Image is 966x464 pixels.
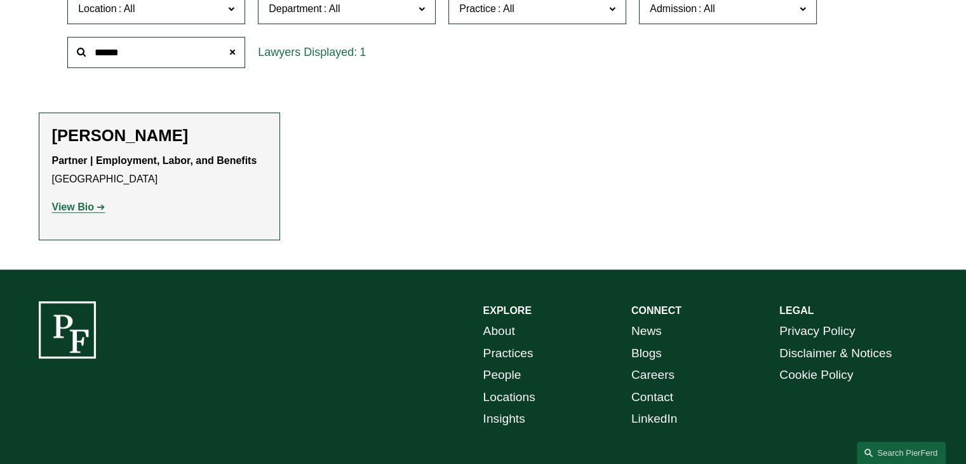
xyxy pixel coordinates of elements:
[779,305,814,316] strong: LEGAL
[631,408,678,430] a: LinkedIn
[483,320,515,343] a: About
[779,364,853,386] a: Cookie Policy
[483,305,532,316] strong: EXPLORE
[650,3,697,14] span: Admission
[483,364,521,386] a: People
[78,3,117,14] span: Location
[483,343,533,365] a: Practices
[631,343,662,365] a: Blogs
[779,343,892,365] a: Disclaimer & Notices
[483,408,525,430] a: Insights
[52,155,257,166] strong: Partner | Employment, Labor, and Benefits
[483,386,535,409] a: Locations
[459,3,496,14] span: Practice
[631,364,674,386] a: Careers
[631,320,662,343] a: News
[631,305,681,316] strong: CONNECT
[52,201,105,212] a: View Bio
[52,126,267,146] h2: [PERSON_NAME]
[269,3,322,14] span: Department
[779,320,855,343] a: Privacy Policy
[52,201,94,212] strong: View Bio
[52,152,267,189] p: [GEOGRAPHIC_DATA]
[631,386,673,409] a: Contact
[857,442,946,464] a: Search this site
[359,46,366,58] span: 1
